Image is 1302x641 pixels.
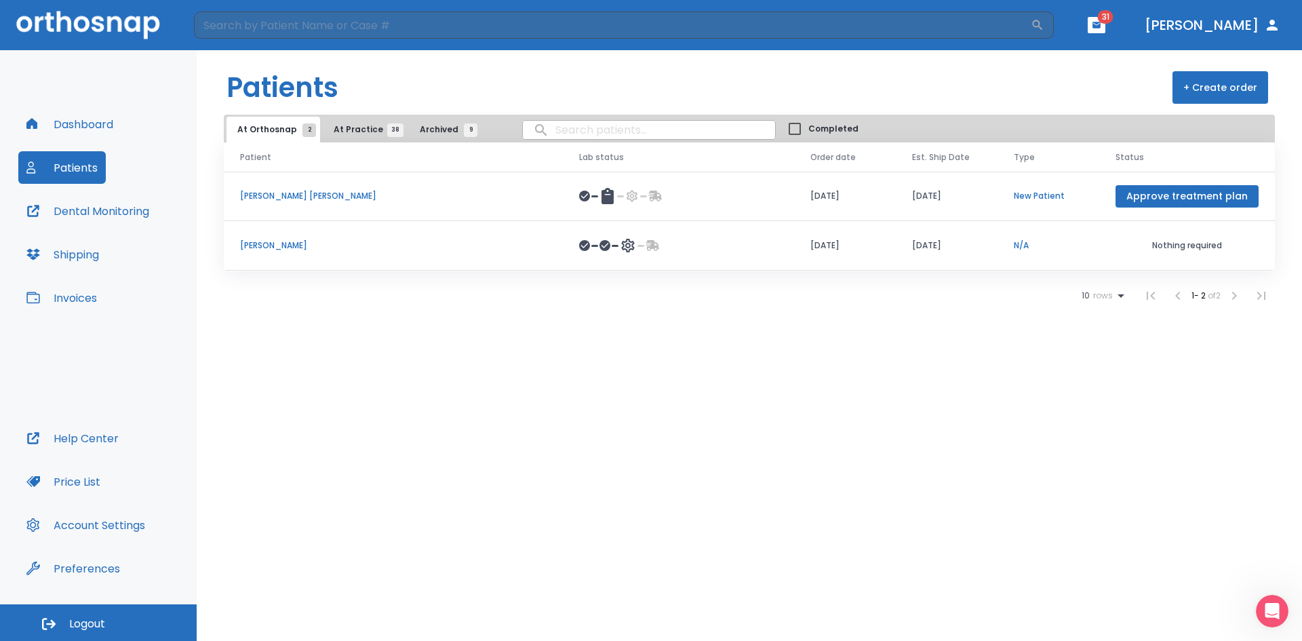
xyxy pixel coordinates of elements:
p: Clear Aligner Basics [14,172,241,187]
button: Price List [18,465,108,498]
h1: Help [119,6,155,29]
h1: Patients [226,67,338,108]
td: [DATE] [896,221,998,271]
span: 10 [1082,291,1090,300]
td: [DATE] [794,172,896,221]
span: At Orthosnap [237,123,309,136]
span: Completed [808,123,859,135]
span: Status [1116,151,1144,163]
span: Type [1014,151,1035,163]
span: 17 articles [14,295,63,309]
button: Account Settings [18,509,153,541]
button: + Create order [1172,71,1268,104]
td: [DATE] [896,172,998,221]
p: [PERSON_NAME] [240,239,547,252]
span: 1 - 2 [1191,290,1208,301]
button: Preferences [18,552,128,585]
button: Help Center [18,422,127,454]
p: How to Do Anything in The Orthosnap Portal [14,331,241,360]
span: At Practice [334,123,395,136]
span: rows [1090,291,1113,300]
span: Logout [69,617,105,632]
input: search [523,117,775,143]
div: tabs [226,117,484,142]
p: N/A [1014,239,1083,252]
span: Lab status [579,151,624,163]
span: 31 [1098,10,1113,24]
input: Search by Patient Name or Case # [194,12,1031,39]
div: Search for helpSearch for help [9,35,262,62]
img: Orthosnap [16,11,160,39]
span: 2 [302,123,316,137]
button: [PERSON_NAME] [1139,13,1286,37]
button: Approve treatment plan [1116,185,1259,208]
button: Invoices [18,281,105,314]
span: 8 articles [14,136,58,151]
p: Treatment Coordination [14,278,241,292]
span: 18 articles [14,415,63,429]
p: Nothing required [1116,239,1259,252]
span: 25 articles [14,362,63,376]
span: Est. Ship Date [912,151,970,163]
p: New Patient [1014,190,1083,202]
span: 5 articles [14,189,58,203]
button: Messages [90,423,180,478]
button: Patients [18,151,106,184]
input: Search for help [9,35,262,62]
p: Learn About Orthosnap [14,119,241,134]
span: 9 [464,123,477,137]
span: Messages [113,457,159,467]
button: Shipping [18,238,107,271]
span: Archived [420,123,471,136]
button: Dental Monitoring [18,195,157,227]
span: Order date [810,151,856,163]
button: Dashboard [18,108,121,140]
h2: 11 collections [14,81,258,97]
td: [DATE] [794,221,896,271]
span: 38 [387,123,403,137]
p: Treating a Case [14,398,241,412]
p: [PERSON_NAME] [PERSON_NAME] [240,190,547,202]
span: Patient [240,151,271,163]
button: Help [181,423,271,478]
p: Case Selection & Workup [14,225,241,239]
div: Close [238,5,262,30]
span: Home [31,457,59,467]
span: 14 articles [14,242,63,256]
iframe: Intercom live chat [1256,595,1288,627]
span: of 2 [1208,290,1221,301]
span: Help [214,457,238,467]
